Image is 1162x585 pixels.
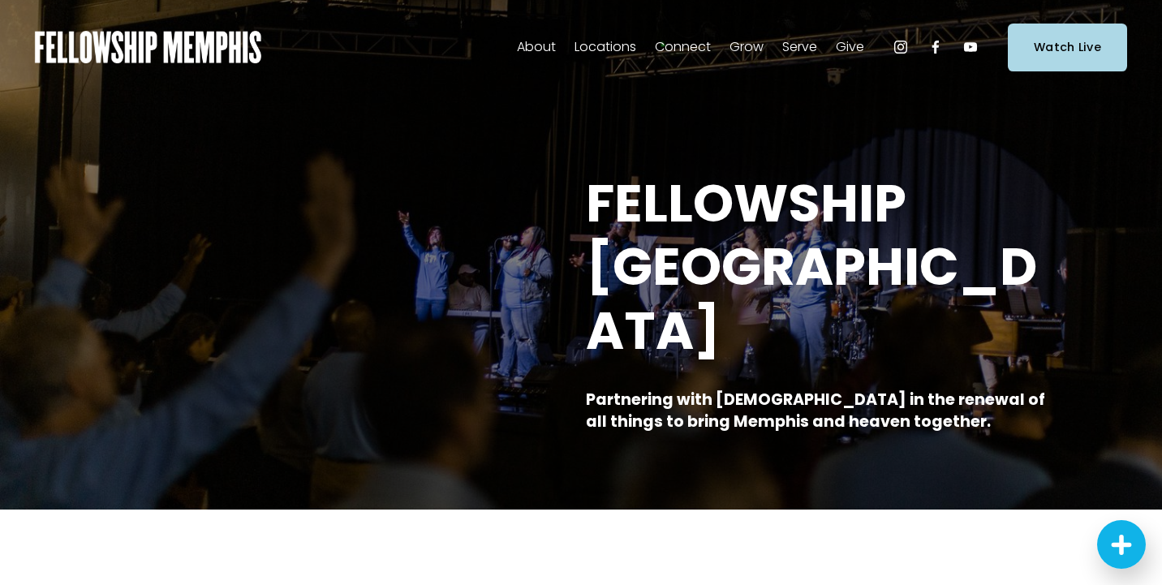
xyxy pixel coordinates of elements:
span: About [517,36,556,59]
span: Serve [782,36,817,59]
span: Locations [575,36,636,59]
a: folder dropdown [782,34,817,60]
span: Connect [655,36,711,59]
a: Watch Live [1008,24,1127,71]
a: folder dropdown [655,34,711,60]
strong: Partnering with [DEMOGRAPHIC_DATA] in the renewal of all things to bring Memphis and heaven toget... [586,389,1048,432]
a: Instagram [893,39,909,55]
a: folder dropdown [575,34,636,60]
strong: FELLOWSHIP [GEOGRAPHIC_DATA] [586,167,1037,368]
a: YouTube [962,39,979,55]
span: Grow [729,36,764,59]
img: Fellowship Memphis [35,31,261,63]
span: Give [836,36,864,59]
a: folder dropdown [517,34,556,60]
a: Facebook [927,39,944,55]
a: folder dropdown [836,34,864,60]
a: folder dropdown [729,34,764,60]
